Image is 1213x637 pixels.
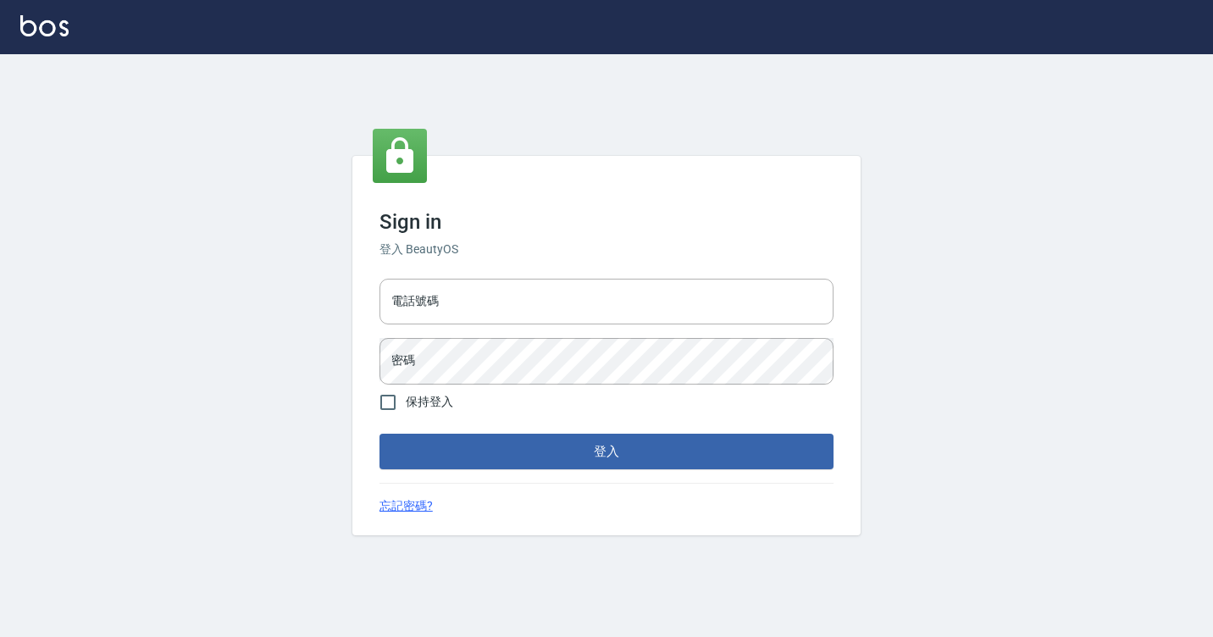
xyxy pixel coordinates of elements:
button: 登入 [379,434,834,469]
h3: Sign in [379,210,834,234]
span: 保持登入 [406,393,453,411]
a: 忘記密碼? [379,497,433,515]
img: Logo [20,15,69,36]
h6: 登入 BeautyOS [379,241,834,258]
